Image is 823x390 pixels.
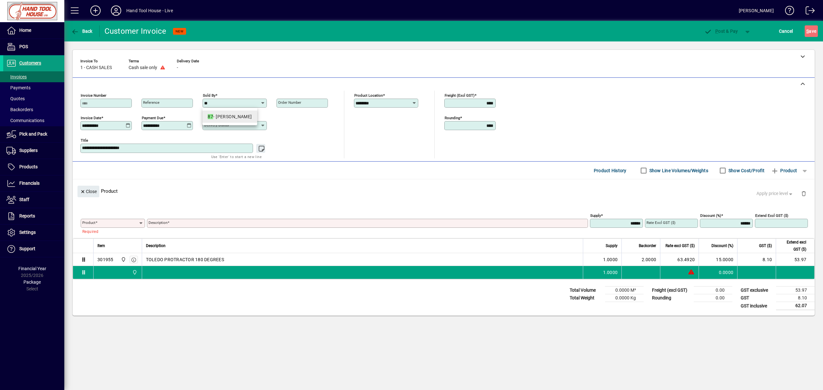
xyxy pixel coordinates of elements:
[354,93,383,98] mat-label: Product location
[119,256,127,263] span: Frankton
[737,253,776,266] td: 8.10
[6,85,31,90] span: Payments
[85,5,106,16] button: Add
[694,294,732,302] td: 0.00
[6,107,33,112] span: Backorders
[590,213,601,218] mat-label: Supply
[700,213,721,218] mat-label: Discount (%)
[759,242,772,249] span: GST ($)
[566,287,605,294] td: Total Volume
[715,29,718,34] span: P
[694,287,732,294] td: 0.00
[796,186,811,201] button: Delete
[780,1,794,22] a: Knowledge Base
[106,5,126,16] button: Profile
[605,294,644,302] td: 0.0000 Kg
[81,116,101,120] mat-label: Invoice date
[699,253,737,266] td: 15.0000
[131,269,138,276] span: Frankton
[149,220,167,225] mat-label: Description
[146,242,166,249] span: Description
[208,113,252,120] div: - [PERSON_NAME]
[19,28,31,33] span: Home
[69,25,94,37] button: Back
[701,25,741,37] button: Post & Pay
[80,186,97,197] span: Close
[605,287,644,294] td: 0.0000 M³
[594,165,627,176] span: Product History
[97,256,113,263] div: 301955
[777,25,795,37] button: Cancel
[19,60,41,66] span: Customers
[203,93,215,98] mat-label: Sold by
[23,279,41,285] span: Package
[19,197,29,202] span: Staff
[203,111,257,123] mat-option: 87 - Matt
[19,213,35,218] span: Reports
[6,118,44,123] span: Communications
[3,93,64,104] a: Quotes
[19,148,38,153] span: Suppliers
[19,246,35,251] span: Support
[3,71,64,82] a: Invoices
[3,143,64,159] a: Suppliers
[603,269,618,276] span: 1.0000
[806,29,809,34] span: S
[727,167,764,174] label: Show Cost/Profit
[3,241,64,257] a: Support
[143,100,159,105] mat-label: Reference
[142,116,163,120] mat-label: Payment due
[699,266,737,279] td: 0.0000
[776,294,815,302] td: 8.10
[3,208,64,224] a: Reports
[129,65,157,70] span: Cash sale only
[3,126,64,142] a: Pick and Pack
[73,179,815,203] div: Product
[19,230,36,235] span: Settings
[737,302,776,310] td: GST inclusive
[445,93,475,98] mat-label: Freight (excl GST)
[776,302,815,310] td: 62.07
[3,225,64,241] a: Settings
[3,175,64,191] a: Financials
[776,253,814,266] td: 53.97
[177,65,178,70] span: -
[704,29,738,34] span: ost & Pay
[739,5,774,16] div: [PERSON_NAME]
[82,228,140,235] mat-error: Required
[104,26,167,36] div: Customer Invoice
[208,114,213,119] em: 87
[19,164,38,169] span: Products
[71,29,93,34] span: Back
[81,138,88,143] mat-label: Title
[18,266,46,271] span: Financial Year
[566,294,605,302] td: Total Weight
[64,25,100,37] app-page-header-button: Back
[664,256,695,263] div: 63.4920
[19,181,40,186] span: Financials
[606,242,618,249] span: Supply
[639,242,656,249] span: Backorder
[737,287,776,294] td: GST exclusive
[19,44,28,49] span: POS
[97,242,105,249] span: Item
[642,256,656,263] span: 2.0000
[648,167,708,174] label: Show Line Volumes/Weights
[603,256,618,263] span: 1.0000
[3,159,64,175] a: Products
[77,186,99,197] button: Close
[6,74,27,79] span: Invoices
[779,26,793,36] span: Cancel
[647,220,675,225] mat-label: Rate excl GST ($)
[176,29,184,33] span: NEW
[19,131,47,137] span: Pick and Pack
[3,82,64,93] a: Payments
[3,115,64,126] a: Communications
[649,294,694,302] td: Rounding
[126,5,173,16] div: Hand Tool House - Live
[776,287,815,294] td: 53.97
[801,1,815,22] a: Logout
[805,25,818,37] button: Save
[80,65,112,70] span: 1 - CASH SALES
[649,287,694,294] td: Freight (excl GST)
